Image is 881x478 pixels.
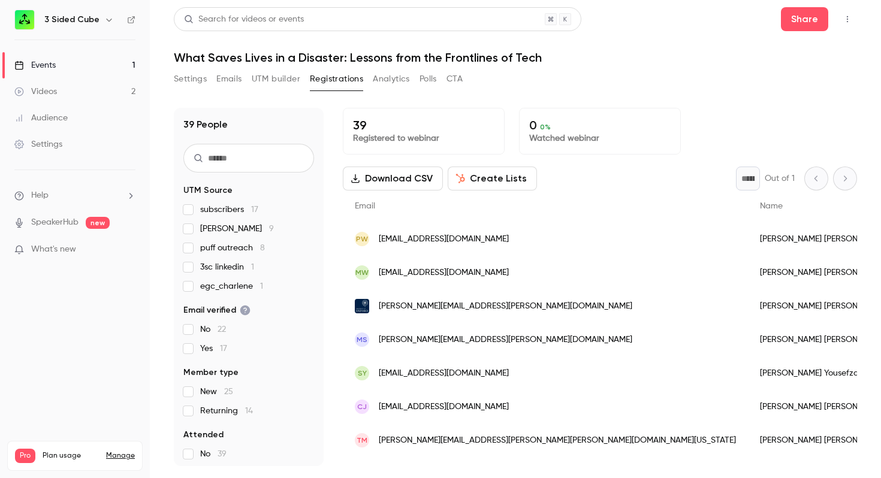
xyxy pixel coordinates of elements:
div: Audience [14,112,68,124]
span: 9 [269,225,274,233]
span: 3sc linkedin [200,261,254,273]
button: Analytics [373,69,410,89]
span: 17 [220,344,227,353]
span: Yes [200,343,227,355]
span: 14 [245,407,253,415]
span: Email [355,202,375,210]
span: 0 % [540,123,551,131]
span: Help [31,189,49,202]
span: [PERSON_NAME][EMAIL_ADDRESS][PERSON_NAME][PERSON_NAME][DOMAIN_NAME][US_STATE] [379,434,736,447]
span: [PERSON_NAME][EMAIL_ADDRESS][PERSON_NAME][DOMAIN_NAME] [379,334,632,346]
span: 17 [251,205,258,214]
span: [PERSON_NAME][EMAIL_ADDRESS][PERSON_NAME][DOMAIN_NAME] [379,300,632,313]
span: [EMAIL_ADDRESS][DOMAIN_NAME] [379,367,509,380]
a: Manage [106,451,135,461]
button: Registrations [310,69,363,89]
li: help-dropdown-opener [14,189,135,202]
img: linacre.ox.ac.uk [355,299,369,313]
img: 3 Sided Cube [15,10,34,29]
p: 39 [353,118,494,132]
span: Plan usage [43,451,99,461]
button: Download CSV [343,167,443,190]
span: No [200,448,227,460]
span: Email verified [183,304,251,316]
h6: 3 Sided Cube [44,14,99,26]
div: Search for videos or events [184,13,304,26]
span: TM [357,435,367,446]
div: Videos [14,86,57,98]
button: Settings [174,69,207,89]
span: 8 [260,244,265,252]
span: What's new [31,243,76,256]
span: PW [356,234,368,244]
span: puff outreach [200,242,265,254]
span: MW [355,267,369,278]
button: Polls [420,69,437,89]
span: 1 [251,263,254,271]
p: Out of 1 [765,173,795,184]
span: No [200,323,226,335]
span: Member type [183,367,239,379]
span: UTM Source [183,184,233,196]
div: Settings [14,138,62,150]
span: MS [357,334,367,345]
h1: What Saves Lives in a Disaster: Lessons from the Frontlines of Tech [174,50,857,65]
button: UTM builder [252,69,300,89]
span: Pro [15,449,35,463]
div: Events [14,59,56,71]
span: egc_charlene [200,280,263,292]
p: Watched webinar [529,132,671,144]
span: New [200,386,233,398]
button: Emails [216,69,242,89]
span: Returning [200,405,253,417]
span: 1 [260,282,263,291]
span: [EMAIL_ADDRESS][DOMAIN_NAME] [379,267,509,279]
span: 25 [224,388,233,396]
span: SY [358,368,367,379]
p: Registered to webinar [353,132,494,144]
h1: 39 People [183,117,228,132]
button: Create Lists [448,167,537,190]
span: [EMAIL_ADDRESS][DOMAIN_NAME] [379,233,509,246]
span: 39 [218,450,227,458]
span: Name [760,202,783,210]
span: 22 [218,325,226,334]
span: new [86,217,110,229]
span: subscribers [200,204,258,216]
p: 0 [529,118,671,132]
span: Attended [183,429,224,441]
button: Share [781,7,828,31]
button: CTA [446,69,463,89]
a: SpeakerHub [31,216,79,229]
span: [EMAIL_ADDRESS][DOMAIN_NAME] [379,401,509,413]
iframe: Noticeable Trigger [121,244,135,255]
span: [PERSON_NAME] [200,223,274,235]
span: CJ [357,401,367,412]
